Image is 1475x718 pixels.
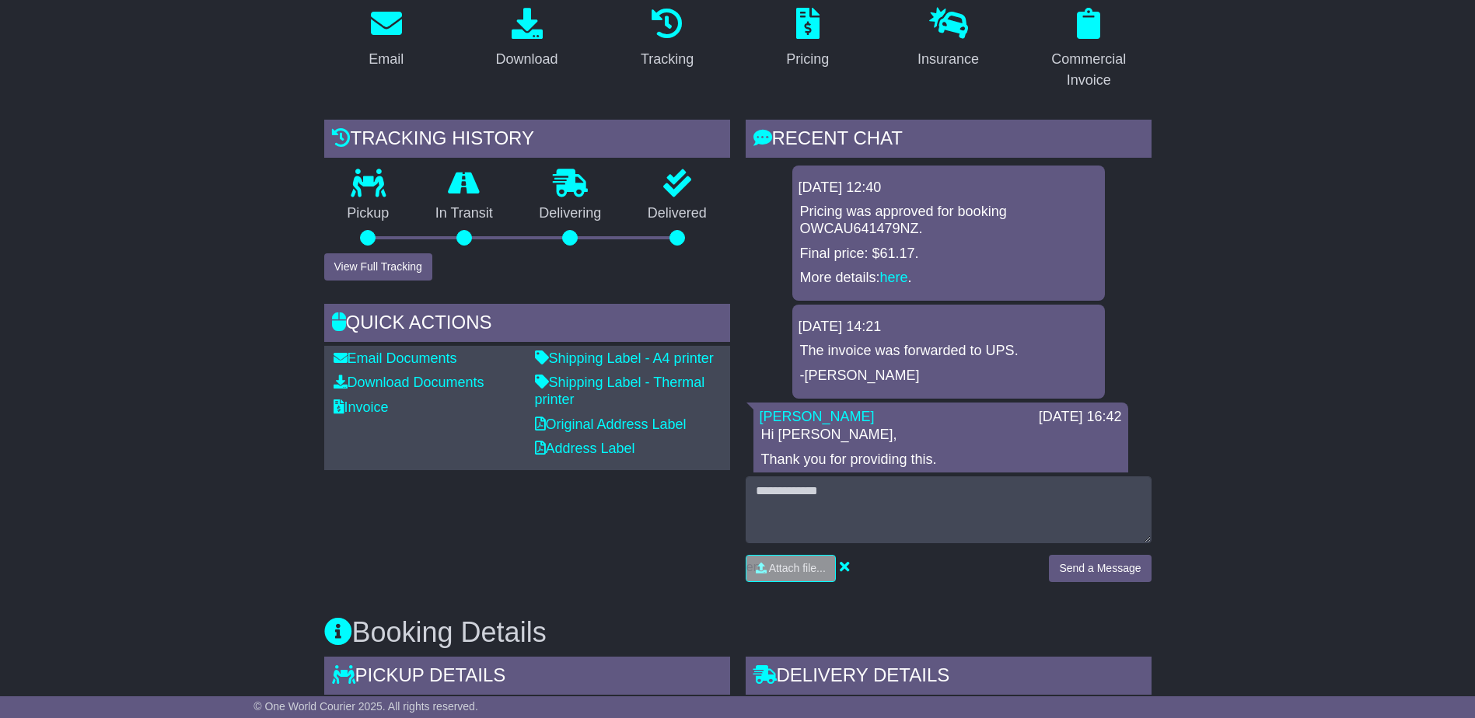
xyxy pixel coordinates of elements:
[760,409,875,424] a: [PERSON_NAME]
[324,253,432,281] button: View Full Tracking
[369,49,404,70] div: Email
[624,205,730,222] p: Delivered
[535,375,705,407] a: Shipping Label - Thermal printer
[918,49,979,70] div: Insurance
[641,49,694,70] div: Tracking
[535,350,714,366] a: Shipping Label - A4 printer
[800,204,1097,237] p: Pricing was approved for booking OWCAU641479NZ.
[334,375,484,390] a: Download Documents
[535,417,687,432] a: Original Address Label
[1049,555,1151,582] button: Send a Message
[907,2,989,75] a: Insurance
[800,343,1097,360] p: The invoice was forwarded to UPS.
[880,270,908,285] a: here
[485,2,568,75] a: Download
[1026,2,1152,96] a: Commercial Invoice
[334,350,457,366] a: Email Documents
[776,2,839,75] a: Pricing
[358,2,414,75] a: Email
[786,49,829,70] div: Pricing
[412,205,516,222] p: In Transit
[800,246,1097,263] p: Final price: $61.17.
[631,2,704,75] a: Tracking
[324,304,730,346] div: Quick Actions
[761,427,1120,444] p: Hi [PERSON_NAME],
[334,399,389,415] a: Invoice
[746,657,1152,699] div: Delivery Details
[324,657,730,699] div: Pickup Details
[324,205,413,222] p: Pickup
[799,319,1099,336] div: [DATE] 14:21
[253,700,478,713] span: © One World Courier 2025. All rights reserved.
[800,270,1097,287] p: More details: .
[1039,409,1122,426] div: [DATE] 16:42
[324,120,730,162] div: Tracking history
[495,49,557,70] div: Download
[746,120,1152,162] div: RECENT CHAT
[324,617,1152,648] h3: Booking Details
[800,368,1097,385] p: -[PERSON_NAME]
[535,441,635,456] a: Address Label
[1036,49,1141,91] div: Commercial Invoice
[516,205,625,222] p: Delivering
[799,179,1099,197] div: [DATE] 12:40
[761,451,1120,469] p: Thank you for providing this.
